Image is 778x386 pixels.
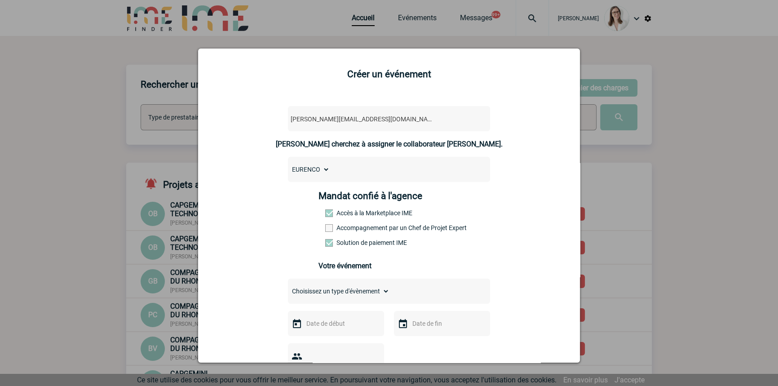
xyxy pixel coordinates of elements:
[287,113,444,125] span: f.isola@eurenco.com
[304,318,366,329] input: Date de début
[325,239,365,246] label: Conformité aux process achat client, Prise en charge de la facturation, Mutualisation de plusieur...
[325,209,365,217] label: Accès à la Marketplace IME
[318,262,460,270] h3: Votre événement
[209,69,569,80] h2: Créer un événement
[325,224,365,231] label: Prestation payante
[318,191,422,201] h4: Mandat confié à l'agence
[276,140,503,148] p: [PERSON_NAME] cherchez à assigner le collaborateur [PERSON_NAME].
[410,318,472,329] input: Date de fin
